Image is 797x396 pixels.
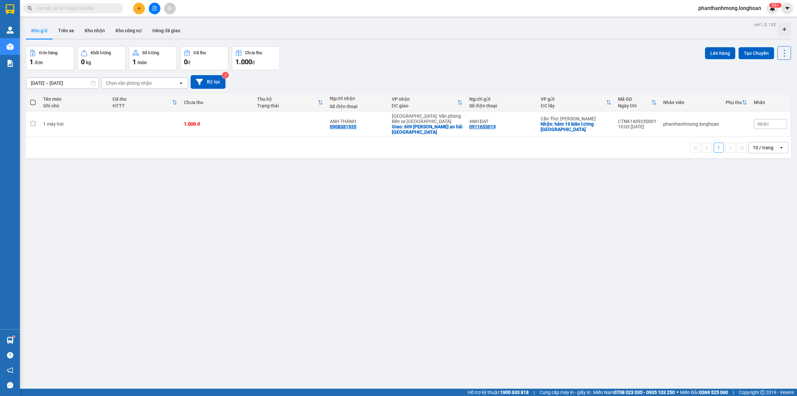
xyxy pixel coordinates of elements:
span: đ [252,60,255,65]
div: 1 máy hơi [43,121,106,127]
span: 1.000 [235,58,252,66]
div: VP gửi [541,96,606,102]
div: phanthanhmong.longhoan [663,121,719,127]
div: Cần Thơ: [PERSON_NAME] [541,116,611,121]
button: caret-down [781,3,793,14]
div: Chưa thu [245,51,262,55]
span: Nhãn [757,121,769,127]
div: Ngày ĐH [618,103,651,108]
div: [GEOGRAPHIC_DATA]: Văn phòng Bến xe [GEOGRAPHIC_DATA] [392,113,463,124]
div: 10 / trang [753,144,773,151]
th: Toggle SortBy [389,94,466,111]
th: Toggle SortBy [615,94,660,111]
sup: 1 [13,336,15,338]
span: 1 [133,58,136,66]
img: icon-new-feature [769,5,775,11]
button: Lên hàng [705,47,735,59]
span: question-circle [7,352,13,358]
button: Trên xe [53,23,79,39]
button: file-add [149,3,160,14]
span: search [28,6,32,11]
img: solution-icon [7,60,14,67]
div: Nhãn [754,100,787,105]
div: Tạo kho hàng mới [778,23,791,36]
div: Trạng thái [257,103,318,108]
button: Chưa thu1.000đ [232,46,280,70]
div: Chọn văn phòng nhận [106,80,152,86]
span: đơn [35,60,43,65]
sup: 2 [222,72,229,78]
div: ANH ĐẠT [469,119,534,124]
button: Đã thu0đ [180,46,228,70]
img: warehouse-icon [7,337,14,344]
div: Đơn hàng [39,51,57,55]
span: file-add [152,6,157,11]
span: món [137,60,147,65]
div: ver 1.8.143 [754,21,776,28]
div: Đã thu [194,51,206,55]
span: copyright [760,390,765,395]
button: Bộ lọc [191,75,225,89]
button: 1 [714,143,724,153]
input: Tìm tên, số ĐT hoặc mã đơn [37,5,115,12]
div: 1.000 đ [184,121,250,127]
button: Số lượng1món [129,46,177,70]
span: kg [86,60,91,65]
div: CTNK1409250001 [618,119,657,124]
span: đ [188,60,190,65]
div: Số điện thoại [469,103,534,108]
button: Kho nhận [79,23,110,39]
img: logo-vxr [6,4,14,14]
div: Nhân viên [663,100,719,105]
button: Kho công nợ [110,23,147,39]
div: Ghi chú [43,103,106,108]
div: Giao: 609 Phan đăng lưu kiều đông an hải hải phòng [392,124,463,135]
button: plus [133,3,145,14]
div: Đã thu [113,96,172,102]
button: Khối lượng0kg [77,46,126,70]
div: Phụ thu [726,100,742,105]
th: Toggle SortBy [537,94,614,111]
span: Miền Bắc [680,389,728,396]
div: VP nhận [392,96,457,102]
div: 0908381935 [330,124,356,129]
span: 0 [184,58,188,66]
span: | [733,389,734,396]
span: Cung cấp máy in - giấy in: [540,389,591,396]
th: Toggle SortBy [109,94,181,111]
div: Khối lượng [91,51,111,55]
div: Số lượng [142,51,159,55]
div: Số điện thoại [330,104,385,109]
input: Select a date range. [26,78,99,88]
div: HTTT [113,103,172,108]
span: notification [7,367,13,373]
strong: 0708 023 035 - 0935 103 250 [614,390,675,395]
div: Người nhận [330,96,385,101]
button: Đơn hàng1đơn [26,46,74,70]
th: Toggle SortBy [254,94,326,111]
th: Toggle SortBy [722,94,751,111]
span: aim [167,6,172,11]
div: Nhận: hẻm 19 kiên lương kiên giang [541,121,611,132]
span: ⚪️ [676,391,678,394]
span: message [7,382,13,388]
span: caret-down [784,5,790,11]
img: warehouse-icon [7,43,14,50]
span: plus [137,6,141,11]
span: phanthanhmong.longhoan [693,4,766,12]
div: Tên món [43,96,106,102]
button: Hàng đã giao [147,23,186,39]
div: Thu hộ [257,96,318,102]
sup: 442 [769,3,781,8]
div: ĐC giao [392,103,457,108]
span: Miền Nam [593,389,675,396]
button: Tạo Chuyến [739,47,774,59]
span: | [534,389,535,396]
svg: open [178,80,184,86]
div: Chưa thu [184,100,250,105]
span: 1 [30,58,33,66]
svg: open [779,145,784,150]
div: 10:03 [DATE] [618,124,657,129]
span: 0 [81,58,85,66]
button: aim [164,3,176,14]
